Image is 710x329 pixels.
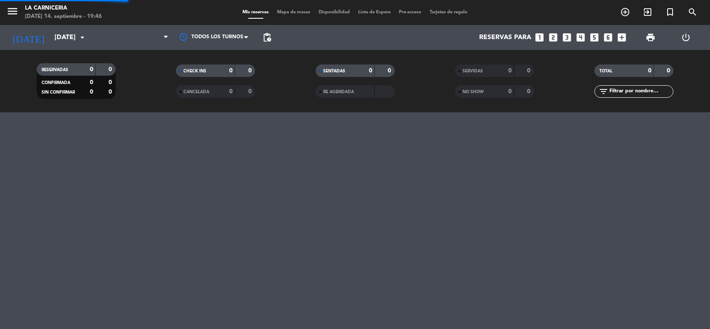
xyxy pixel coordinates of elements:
[90,89,93,95] strong: 0
[609,87,673,96] input: Filtrar por nombre...
[183,69,206,73] span: CHECK INS
[314,10,354,15] span: Disponibilidad
[238,10,273,15] span: Mis reservas
[229,68,233,74] strong: 0
[248,68,253,74] strong: 0
[603,32,614,43] i: looks_6
[508,68,512,74] strong: 0
[388,68,393,74] strong: 0
[109,79,114,85] strong: 0
[463,90,484,94] span: NO SHOW
[354,10,395,15] span: Lista de Espera
[262,32,272,42] span: pending_actions
[323,69,345,73] span: SENTADAS
[42,81,70,85] span: CONFIRMADA
[599,69,612,73] span: TOTAL
[534,32,545,43] i: looks_one
[643,7,653,17] i: exit_to_app
[25,12,102,21] div: [DATE] 14. septiembre - 19:46
[599,87,609,96] i: filter_list
[248,89,253,94] strong: 0
[688,7,698,17] i: search
[77,32,87,42] i: arrow_drop_down
[668,25,704,50] div: LOG OUT
[527,89,532,94] strong: 0
[575,32,586,43] i: looks_4
[6,5,19,17] i: menu
[548,32,559,43] i: looks_two
[6,28,50,47] i: [DATE]
[616,32,627,43] i: add_box
[90,79,93,85] strong: 0
[562,32,572,43] i: looks_3
[6,5,19,20] button: menu
[665,7,675,17] i: turned_in_not
[109,89,114,95] strong: 0
[527,68,532,74] strong: 0
[589,32,600,43] i: looks_5
[42,90,75,94] span: SIN CONFIRMAR
[369,68,372,74] strong: 0
[109,67,114,72] strong: 0
[508,89,512,94] strong: 0
[25,4,102,12] div: La Carniceria
[426,10,472,15] span: Tarjetas de regalo
[323,90,354,94] span: RE AGENDADA
[648,68,651,74] strong: 0
[42,68,68,72] span: RESERVADAS
[681,32,691,42] i: power_settings_new
[273,10,314,15] span: Mapa de mesas
[463,69,483,73] span: SERVIDAS
[395,10,426,15] span: Pre-acceso
[90,67,93,72] strong: 0
[229,89,233,94] strong: 0
[479,34,531,42] span: Reservas para
[667,68,672,74] strong: 0
[620,7,630,17] i: add_circle_outline
[183,90,209,94] span: CANCELADA
[646,32,656,42] span: print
